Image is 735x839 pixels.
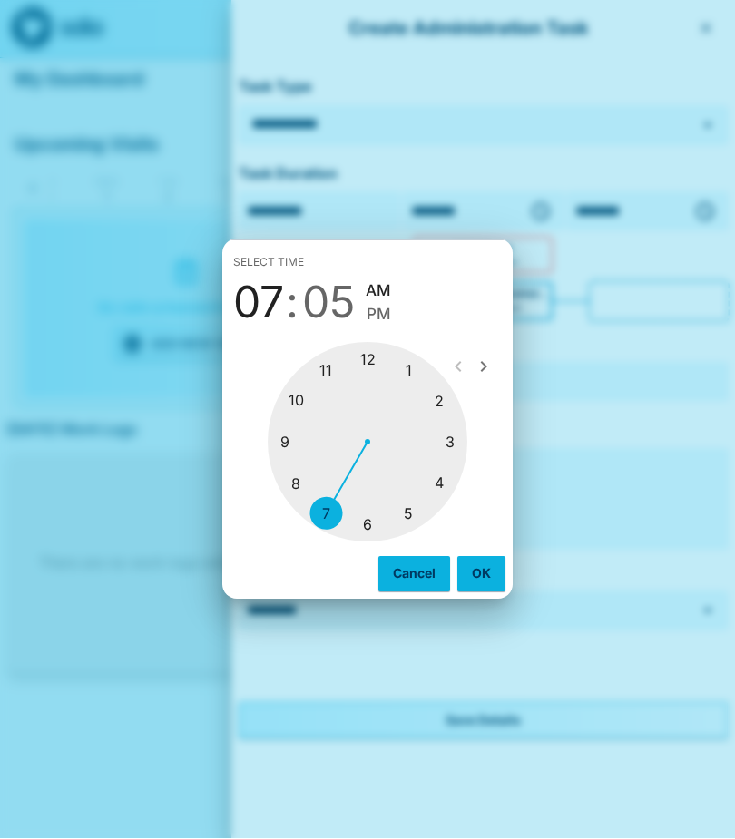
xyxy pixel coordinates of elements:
[378,557,450,591] button: Cancel
[366,303,391,327] button: PM
[367,303,391,327] span: PM
[302,278,355,328] button: 05
[233,249,304,278] span: Select time
[286,278,299,328] span: :
[465,349,502,385] button: open next view
[233,278,284,328] button: 07
[457,557,505,591] button: OK
[366,279,391,304] button: AM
